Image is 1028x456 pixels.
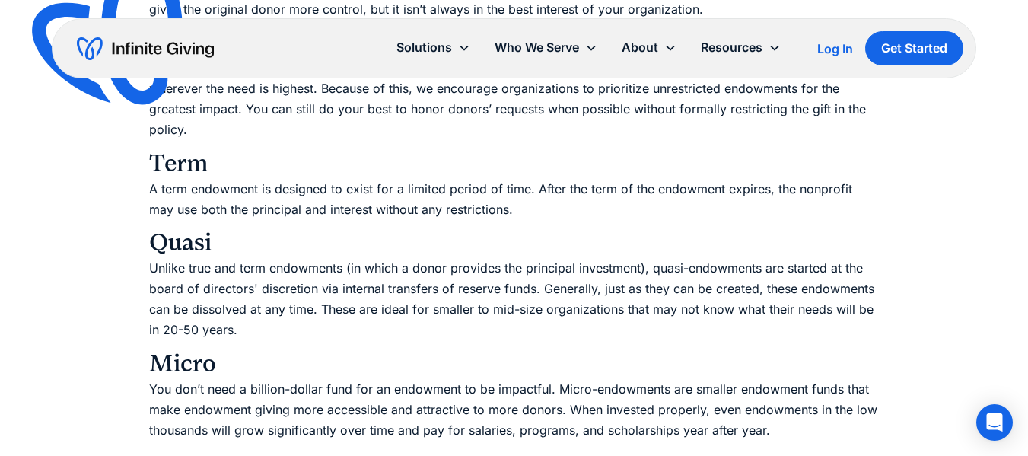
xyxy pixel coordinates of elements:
div: Who We Serve [495,37,579,58]
div: Resources [701,37,762,58]
h3: Micro [149,349,880,379]
div: Solutions [384,31,482,64]
div: About [622,37,658,58]
h3: Quasi [149,228,880,258]
div: Resources [689,31,793,64]
div: Who We Serve [482,31,609,64]
div: About [609,31,689,64]
p: Unlike true and term endowments (in which a donor provides the principal investment), quasi-endow... [149,258,880,341]
p: A term endowment is designed to exist for a limited period of time. After the term of the endowme... [149,179,880,220]
a: home [77,37,214,61]
a: Get Started [865,31,963,65]
h3: Term [149,148,880,179]
div: Log In [817,43,853,55]
div: Open Intercom Messenger [976,404,1013,441]
div: Solutions [396,37,452,58]
a: Log In [817,40,853,58]
p: On the other hand, disbursements from an unrestricted endowment (or one with relatively few restr... [149,58,880,141]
